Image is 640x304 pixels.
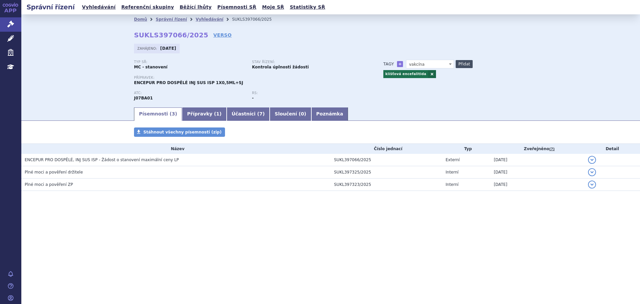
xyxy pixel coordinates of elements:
[585,144,640,154] th: Detail
[383,70,428,78] a: klíšťová encefalitida
[134,107,182,121] a: Písemnosti (3)
[270,107,311,121] a: Sloučení (0)
[331,179,442,191] td: SUKL397323/2025
[259,111,263,116] span: 7
[134,80,243,85] span: ENCEPUR PRO DOSPĚLÉ INJ SUS ISP 1X0,5ML+SJ
[156,17,187,22] a: Správní řízení
[383,60,394,68] h3: Tagy
[80,3,118,12] a: Vyhledávání
[213,32,232,38] a: VERSO
[490,166,585,179] td: [DATE]
[143,130,222,134] span: Stáhnout všechny písemnosti (zip)
[25,182,73,187] span: Plné moci a pověření ZP
[25,170,83,175] span: Plné moci a pověření držitele
[196,17,223,22] a: Vyhledávání
[331,166,442,179] td: SUKL397325/2025
[215,3,258,12] a: Písemnosti SŘ
[216,111,220,116] span: 1
[119,3,176,12] a: Referenční skupiny
[227,107,270,121] a: Účastníci (7)
[252,96,254,100] strong: -
[21,2,80,12] h2: Správní řízení
[134,127,225,137] a: Stáhnout všechny písemnosti (zip)
[172,111,175,116] span: 3
[331,144,442,154] th: Číslo jednací
[134,76,370,80] p: Přípravek:
[549,147,555,151] abbr: (?)
[456,60,473,68] button: Přidat
[260,3,286,12] a: Moje SŘ
[134,65,167,69] strong: MC - stanovení
[446,158,460,162] span: Externí
[446,170,459,175] span: Interní
[252,60,363,64] p: Stav řízení:
[446,182,459,187] span: Interní
[134,96,153,100] strong: KLÍŠŤOVÁ ENCEFALITIDA, INAKTIVOVANÝ CELÝ VIRUS
[160,46,176,51] strong: [DATE]
[178,3,214,12] a: Běžící lhůty
[232,14,280,24] li: SUKLS397066/2025
[137,46,158,51] span: Zahájeno:
[406,60,454,68] span: vakcína
[252,65,309,69] strong: Kontrola úplnosti žádosti
[252,91,363,95] p: RS:
[442,144,491,154] th: Typ
[490,144,585,154] th: Zveřejněno
[301,111,304,116] span: 0
[25,158,179,162] span: ENCEPUR PRO DOSPĚLÉ, INJ SUS ISP - Žádost o stanovení maximální ceny LP
[134,17,147,22] a: Domů
[134,91,245,95] p: ATC:
[134,31,208,39] strong: SUKLS397066/2025
[182,107,226,121] a: Přípravky (1)
[288,3,327,12] a: Statistiky SŘ
[134,60,245,64] p: Typ SŘ:
[490,154,585,166] td: [DATE]
[406,60,454,69] span: vakcína
[588,168,596,176] button: detail
[490,179,585,191] td: [DATE]
[21,144,331,154] th: Název
[588,181,596,189] button: detail
[397,61,403,67] a: +
[588,156,596,164] button: detail
[311,107,348,121] a: Poznámka
[331,154,442,166] td: SUKL397066/2025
